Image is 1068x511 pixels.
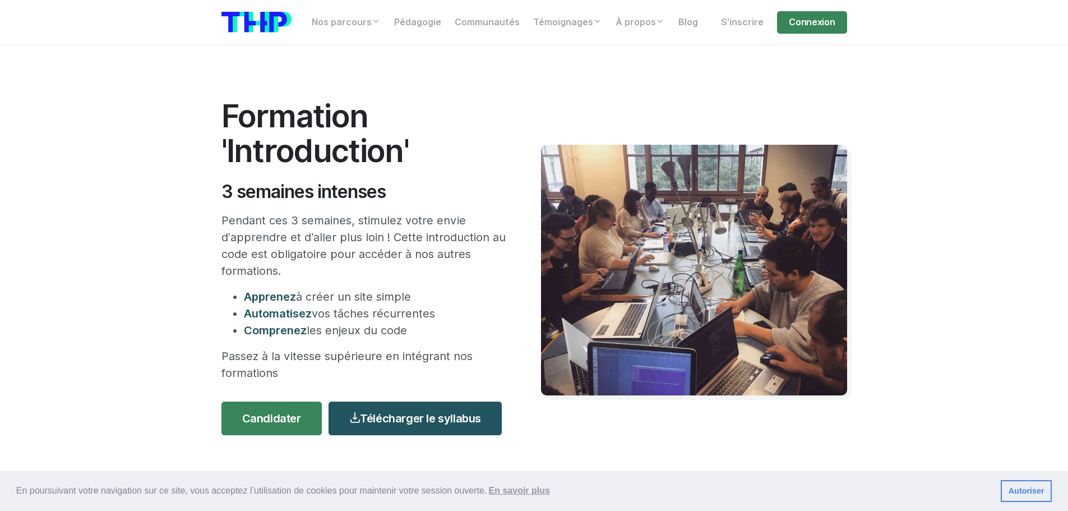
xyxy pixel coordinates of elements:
a: Communautés [448,11,526,34]
li: les enjeux du code [244,322,507,339]
span: Comprenez [244,324,307,337]
a: Nos parcours [305,11,387,34]
a: S'inscrire [714,11,770,34]
a: Candidater [221,402,322,435]
a: Télécharger le syllabus [329,402,502,435]
h2: 3 semaines intenses [221,181,507,202]
h1: Formation 'Introduction' [221,99,507,168]
a: learn more about cookies [487,482,552,499]
img: Travail [541,145,847,395]
a: Témoignages [526,11,609,34]
a: Connexion [777,11,847,34]
a: À propos [609,11,672,34]
a: Pédagogie [387,11,448,34]
a: Blog [672,11,705,34]
span: Automatisez [244,307,312,320]
span: Apprenez [244,290,296,303]
a: dismiss cookie message [1001,480,1052,503]
p: Pendant ces 3 semaines, stimulez votre envie d’apprendre et d’aller plus loin ! Cette introductio... [221,212,507,279]
li: vos tâches récurrentes [244,305,507,322]
img: logo [221,12,292,33]
p: Passez à la vitesse supérieure en intégrant nos formations [221,348,507,381]
span: En poursuivant votre navigation sur ce site, vous acceptez l’utilisation de cookies pour mainteni... [16,482,992,499]
li: à créer un site simple [244,288,507,305]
